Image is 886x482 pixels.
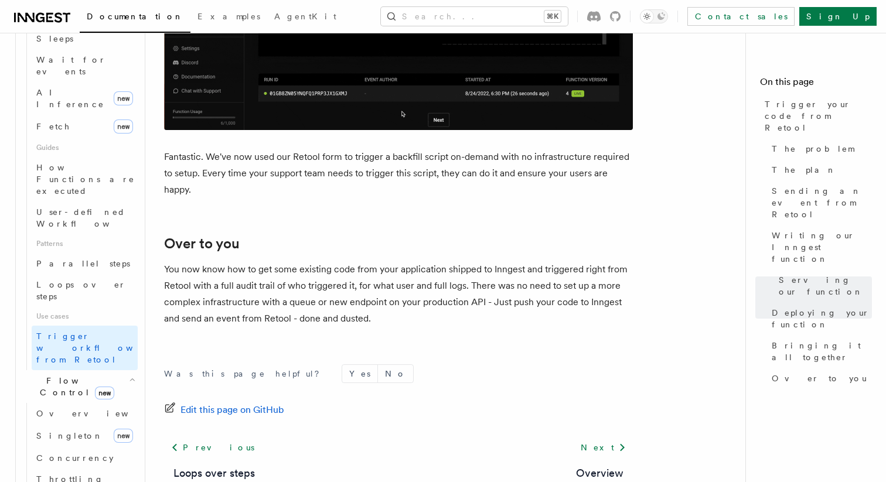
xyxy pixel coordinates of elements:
[36,163,135,196] span: How Functions are executed
[772,185,872,220] span: Sending an event from Retool
[164,149,633,198] p: Fantastic. We've now used our Retool form to trigger a backfill script on-demand with no infrastr...
[342,365,377,382] button: Yes
[164,368,328,380] p: Was this page helpful?
[36,453,114,463] span: Concurrency
[36,122,70,131] span: Fetch
[32,115,138,138] a: Fetchnew
[767,138,872,159] a: The problem
[772,307,872,330] span: Deploying your function
[164,437,261,458] a: Previous
[173,465,255,481] a: Loops over steps
[799,7,877,26] a: Sign Up
[21,375,129,398] span: Flow Control
[32,274,138,307] a: Loops over steps
[767,159,872,180] a: The plan
[687,7,795,26] a: Contact sales
[36,331,165,364] span: Trigger workflows from Retool
[772,143,854,155] span: The problem
[772,230,872,265] span: Writing our Inngest function
[114,429,133,443] span: new
[36,409,157,418] span: Overview
[779,274,872,298] span: Serving our function
[36,207,142,228] span: User-defined Workflows
[164,235,240,252] a: Over to you
[760,94,872,138] a: Trigger your code from Retool
[32,424,138,447] a: Singletonnew
[164,261,633,327] p: You now know how to get some existing code from your application shipped to Inngest and triggered...
[267,4,343,32] a: AgentKit
[765,98,872,134] span: Trigger your code from Retool
[114,91,133,105] span: new
[381,7,568,26] button: Search...⌘K
[164,402,284,418] a: Edit this page on GitHub
[274,12,336,21] span: AgentKit
[772,372,867,384] span: Over to you
[32,253,138,274] a: Parallel steps
[36,280,126,301] span: Loops over steps
[36,34,73,43] span: Sleeps
[80,4,190,33] a: Documentation
[772,340,872,363] span: Bringing it all together
[32,201,138,234] a: User-defined Workflows
[190,4,267,32] a: Examples
[774,269,872,302] a: Serving our function
[32,157,138,201] a: How Functions are executed
[36,55,106,76] span: Wait for events
[32,82,138,115] a: AI Inferencenew
[21,370,138,403] button: Flow Controlnew
[767,180,872,225] a: Sending an event from Retool
[36,88,104,109] span: AI Inference
[767,225,872,269] a: Writing our Inngest function
[32,28,138,49] a: Sleeps
[576,465,623,481] a: Overview
[32,138,138,157] span: Guides
[180,402,284,418] span: Edit this page on GitHub
[32,326,138,370] a: Trigger workflows from Retool
[760,75,872,94] h4: On this page
[87,12,183,21] span: Documentation
[32,307,138,326] span: Use cases
[772,164,836,176] span: The plan
[32,234,138,253] span: Patterns
[574,437,633,458] a: Next
[767,335,872,368] a: Bringing it all together
[640,9,668,23] button: Toggle dark mode
[767,368,872,389] a: Over to you
[36,431,103,440] span: Singleton
[197,12,260,21] span: Examples
[36,259,130,268] span: Parallel steps
[114,119,133,134] span: new
[544,11,561,22] kbd: ⌘K
[767,302,872,335] a: Deploying your function
[32,49,138,82] a: Wait for events
[32,403,138,424] a: Overview
[95,387,114,399] span: new
[378,365,413,382] button: No
[32,447,138,469] a: Concurrency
